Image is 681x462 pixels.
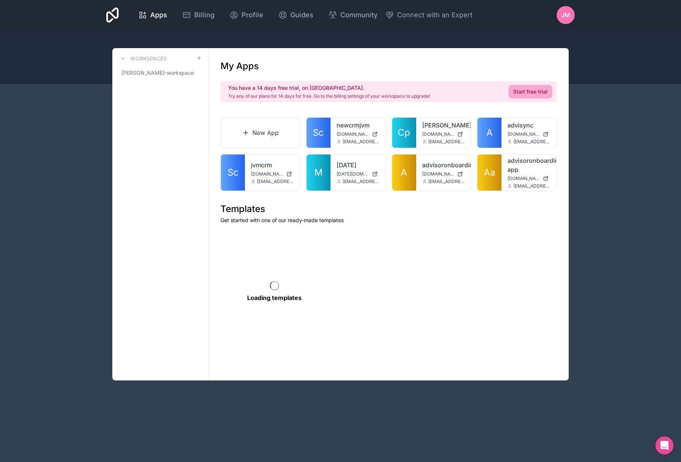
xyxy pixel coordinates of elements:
[130,55,167,62] h3: Workspaces
[397,10,473,20] span: Connect with an Expert
[176,7,220,23] a: Billing
[132,7,173,23] a: Apps
[220,117,300,148] a: New App
[422,131,465,137] a: [DOMAIN_NAME]
[251,161,294,170] a: jvmcrm
[251,171,283,177] span: [DOMAIN_NAME]
[507,156,550,174] a: advisoronboarding-app
[118,66,202,80] a: [PERSON_NAME]-workspace
[337,171,379,177] a: [DATE][DOMAIN_NAME]
[385,10,473,20] button: Connect with an Expert
[221,155,245,191] a: Sc
[242,10,263,20] span: Profile
[337,131,369,137] span: [DOMAIN_NAME]
[247,293,302,302] p: Loading templates
[507,131,540,137] span: [DOMAIN_NAME]
[340,10,377,20] span: Community
[118,54,167,63] a: Workspaces
[343,179,379,185] span: [EMAIL_ADDRESS][DOMAIN_NAME]
[220,60,259,72] h1: My Apps
[392,118,416,148] a: Cp
[272,7,319,23] a: Guides
[121,69,194,77] span: [PERSON_NAME]-workspace
[507,121,550,130] a: advisync
[422,131,455,137] span: [DOMAIN_NAME]
[228,84,430,92] h2: You have a 14 days free trial, on [GEOGRAPHIC_DATA].
[507,131,550,137] a: [DOMAIN_NAME]
[561,11,570,20] span: JM
[392,155,416,191] a: A
[477,155,501,191] a: Aa
[322,7,384,23] a: Community
[507,176,540,182] span: [DOMAIN_NAME]
[337,161,379,170] a: [DATE]
[228,167,239,179] span: Sc
[223,7,269,23] a: Profile
[150,10,167,20] span: Apps
[228,93,430,99] p: Try any of our plans for 14 days for free. Go to the billing settings of your workspace to upgrade!
[422,121,465,130] a: [PERSON_NAME]
[422,161,465,170] a: advisoronboarding
[422,171,455,177] span: [DOMAIN_NAME]
[313,127,324,139] span: Sc
[513,183,550,189] span: [EMAIL_ADDRESS][DOMAIN_NAME]
[220,217,557,224] p: Get started with one of our ready-made templates
[337,171,369,177] span: [DATE][DOMAIN_NAME]
[477,118,501,148] a: A
[507,176,550,182] a: [DOMAIN_NAME]
[484,167,495,179] span: Aa
[220,203,557,215] h1: Templates
[486,127,493,139] span: A
[509,85,552,98] a: Start free trial
[655,436,673,454] div: Open Intercom Messenger
[307,118,331,148] a: Sc
[343,139,379,145] span: [EMAIL_ADDRESS][DOMAIN_NAME]
[257,179,294,185] span: [EMAIL_ADDRESS][DOMAIN_NAME]
[251,171,294,177] a: [DOMAIN_NAME]
[428,179,465,185] span: [EMAIL_ADDRESS][DOMAIN_NAME]
[314,167,323,179] span: M
[337,131,379,137] a: [DOMAIN_NAME]
[422,171,465,177] a: [DOMAIN_NAME]
[337,121,379,130] a: newcrmjvm
[194,10,214,20] span: Billing
[513,139,550,145] span: [EMAIL_ADDRESS][DOMAIN_NAME]
[290,10,313,20] span: Guides
[401,167,407,179] span: A
[307,155,331,191] a: M
[398,127,410,139] span: Cp
[428,139,465,145] span: [EMAIL_ADDRESS][DOMAIN_NAME]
